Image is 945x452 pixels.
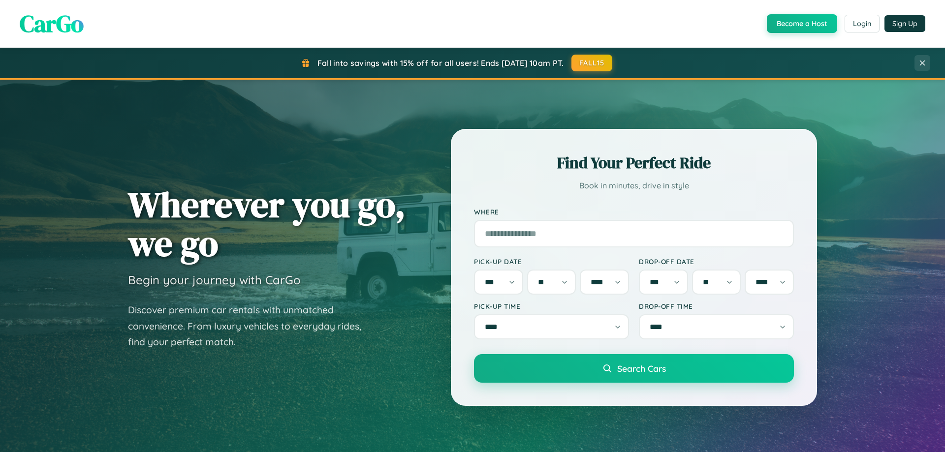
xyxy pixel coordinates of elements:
span: Search Cars [617,363,666,374]
h2: Find Your Perfect Ride [474,152,794,174]
label: Where [474,208,794,216]
label: Pick-up Date [474,257,629,266]
button: Login [845,15,880,32]
span: CarGo [20,7,84,40]
button: Sign Up [884,15,925,32]
h1: Wherever you go, we go [128,185,406,263]
p: Book in minutes, drive in style [474,179,794,193]
h3: Begin your journey with CarGo [128,272,301,287]
p: Discover premium car rentals with unmatched convenience. From luxury vehicles to everyday rides, ... [128,302,374,350]
button: Search Cars [474,354,794,383]
button: Become a Host [767,14,837,33]
label: Drop-off Date [639,257,794,266]
label: Drop-off Time [639,302,794,310]
button: FALL15 [571,55,613,71]
span: Fall into savings with 15% off for all users! Ends [DATE] 10am PT. [317,58,564,68]
label: Pick-up Time [474,302,629,310]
